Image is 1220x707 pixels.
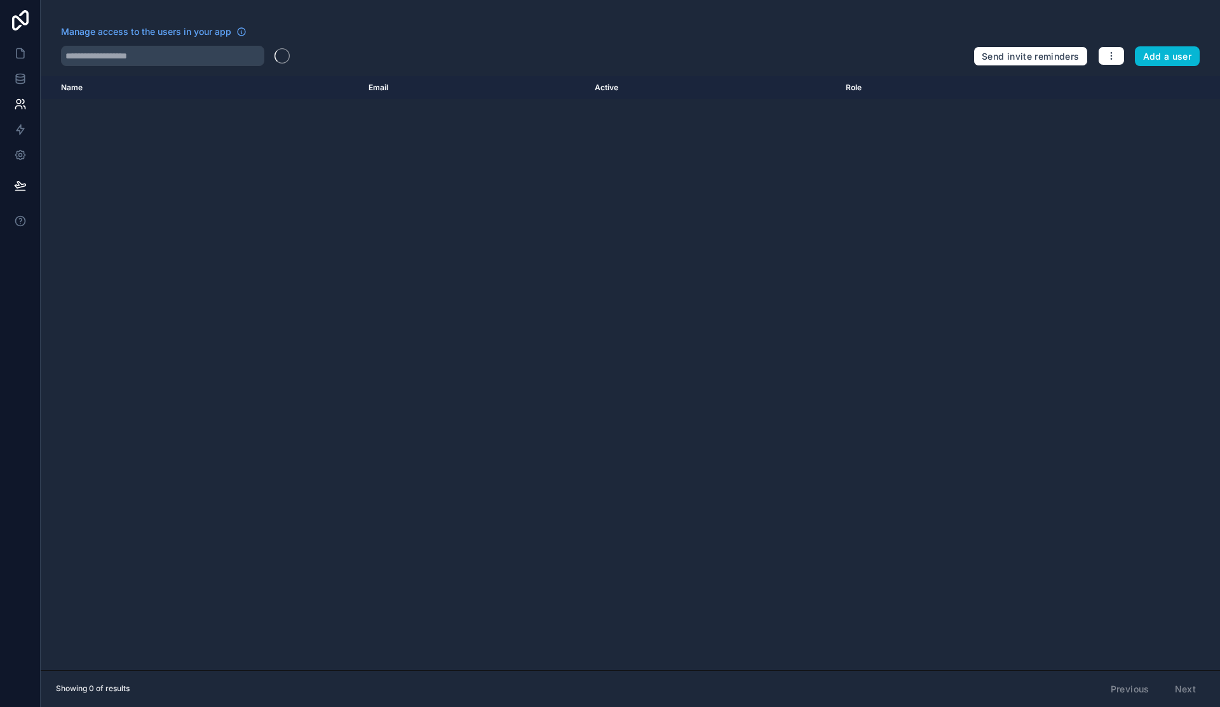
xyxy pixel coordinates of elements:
th: Name [41,76,361,99]
button: Add a user [1135,46,1200,67]
div: scrollable content [41,76,1220,670]
th: Email [361,76,587,99]
span: Showing 0 of results [56,683,130,694]
th: Role [838,76,1040,99]
th: Active [587,76,837,99]
a: Manage access to the users in your app [61,25,247,38]
button: Send invite reminders [973,46,1087,67]
span: Manage access to the users in your app [61,25,231,38]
